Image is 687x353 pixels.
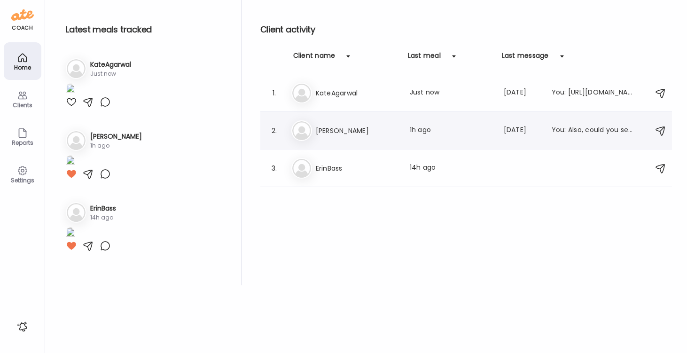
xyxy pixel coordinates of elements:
h3: ErinBass [90,204,116,213]
div: Home [6,64,39,71]
div: 14h ago [90,213,116,222]
div: 3. [269,163,280,174]
img: bg-avatar-default.svg [67,59,86,78]
div: Clients [6,102,39,108]
div: Reports [6,140,39,146]
div: 14h ago [410,163,492,174]
img: ate [11,8,34,23]
h3: ErinBass [316,163,398,174]
div: Just now [410,87,492,99]
div: coach [12,24,33,32]
div: You: Also, could you send me the name of your hormone supplement? Ty! [552,125,634,136]
div: Last message [502,51,549,66]
div: Client name [293,51,336,66]
h3: KateAgarwal [90,60,131,70]
div: 1h ago [90,141,142,150]
div: You: [URL][DOMAIN_NAME][PERSON_NAME] [552,87,634,99]
div: Settings [6,177,39,183]
div: [DATE] [504,87,540,99]
div: 1h ago [410,125,492,136]
img: bg-avatar-default.svg [292,121,311,140]
h3: [PERSON_NAME] [316,125,398,136]
div: 2. [269,125,280,136]
img: bg-avatar-default.svg [292,159,311,178]
div: Last meal [408,51,441,66]
h3: KateAgarwal [316,87,398,99]
div: 1. [269,87,280,99]
img: images%2FIFFD6Lp5OJYCWt9NgWjrgf5tujb2%2Fivqw2Uxi54rbsPmZFIOJ%2FbKZ2EV5pzB9DqtV0S2Uf_1080 [66,227,75,240]
img: bg-avatar-default.svg [67,203,86,222]
div: Just now [90,70,131,78]
img: images%2FBSFQB00j0rOawWNVf4SvQtxQl562%2FpNI2i0x94D5ehAefJhK9%2FY4ePkbfs90232lCcVp3h_1080 [66,84,75,96]
h3: [PERSON_NAME] [90,132,142,141]
img: bg-avatar-default.svg [292,84,311,102]
div: [DATE] [504,125,540,136]
img: bg-avatar-default.svg [67,131,86,150]
h2: Client activity [260,23,672,37]
h2: Latest meals tracked [66,23,226,37]
img: images%2Fmls5gikZwJfCZifiAnIYr4gr8zN2%2FreEzJooqM6pfBTn3Gq5i%2FlVgbCSPoSPJfLD1ZXMby_1080 [66,156,75,168]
